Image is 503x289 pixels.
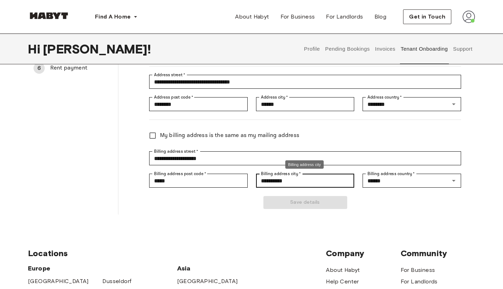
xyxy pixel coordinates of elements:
[367,94,402,100] label: Address country
[177,264,251,273] span: Asia
[34,63,45,74] div: 6
[154,148,198,154] label: Billing address street
[326,266,360,274] a: About Habyt
[301,34,475,64] div: user profile tabs
[154,72,185,78] label: Address street
[28,277,89,286] a: [GEOGRAPHIC_DATA]
[326,277,359,286] a: Help Center
[369,10,392,24] a: Blog
[324,34,371,64] button: Pending Bookings
[95,13,131,21] span: Find A Home
[261,94,288,100] label: Address city
[285,160,324,169] div: Billing address city
[28,60,118,77] div: 6Rent payment
[89,10,143,24] button: Find A Home
[43,42,151,56] span: [PERSON_NAME] !
[177,277,238,286] a: [GEOGRAPHIC_DATA]
[154,171,206,177] label: Billing address post code
[102,277,131,286] a: Dusseldorf
[160,131,299,140] span: My billing address is the same as my mailing address
[403,9,451,24] button: Get in Touch
[409,13,445,21] span: Get in Touch
[275,10,321,24] a: For Business
[256,97,355,111] div: Address city
[28,42,43,56] span: Hi
[149,151,461,165] div: Billing address street
[28,264,177,273] span: Europe
[280,13,315,21] span: For Business
[452,34,473,64] button: Support
[149,174,248,188] div: Billing address post code
[229,10,275,24] a: About Habyt
[28,248,326,259] span: Locations
[303,34,321,64] button: Profile
[149,97,248,111] div: Address post code
[28,12,70,19] img: Habyt
[401,248,475,259] span: Community
[374,13,387,21] span: Blog
[462,10,475,23] img: avatar
[50,64,112,72] span: Rent payment
[374,34,396,64] button: Invoices
[261,171,301,177] label: Billing address city
[449,176,459,186] button: Open
[235,13,269,21] span: About Habyt
[400,34,449,64] button: Tenant Onboarding
[401,277,438,286] a: For Landlords
[326,13,363,21] span: For Landlords
[367,171,415,177] label: Billing address country
[449,99,459,109] button: Open
[256,174,355,188] div: Billing address city
[154,94,193,100] label: Address post code
[401,266,435,274] a: For Business
[320,10,369,24] a: For Landlords
[149,75,461,89] div: Address street
[326,248,400,259] span: Company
